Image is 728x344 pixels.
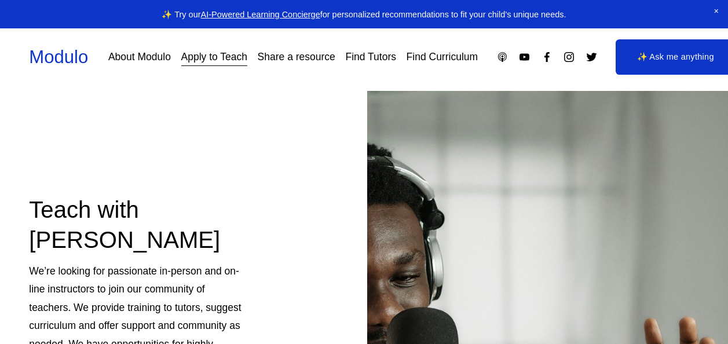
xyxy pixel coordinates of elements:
a: Twitter [586,51,598,63]
a: Apple Podcasts [496,51,508,63]
a: About Modulo [108,47,171,67]
a: Modulo [29,47,88,67]
a: Facebook [541,51,553,63]
a: Apply to Teach [181,47,247,67]
a: Find Curriculum [407,47,478,67]
a: Find Tutors [345,47,396,67]
a: Instagram [563,51,575,63]
a: Share a resource [258,47,335,67]
a: AI-Powered Learning Concierge [201,10,320,19]
a: YouTube [518,51,531,63]
h2: Teach with [PERSON_NAME] [29,195,248,256]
